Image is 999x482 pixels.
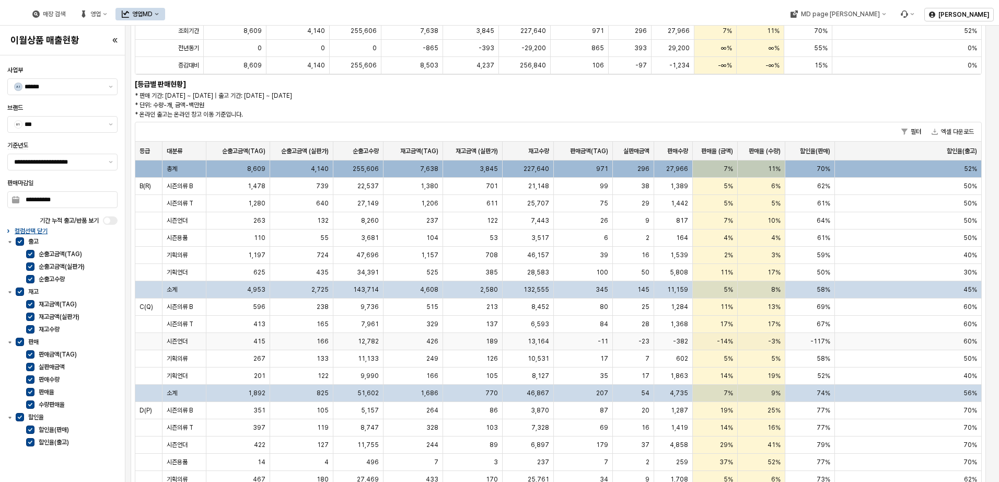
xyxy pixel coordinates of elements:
[253,268,265,277] span: 625
[140,303,153,311] span: C(Q)
[248,182,265,190] span: 1,478
[357,268,379,277] span: 34,391
[426,354,438,363] span: 249
[963,234,977,242] span: 50%
[74,8,113,20] button: 영업
[167,372,188,380] span: 기획언더
[420,165,438,173] span: 7,638
[894,8,920,20] div: Menu item 6
[635,61,647,70] span: -97
[645,354,649,363] span: 7
[39,350,77,359] span: 판매금액(TAG)
[817,285,830,294] span: 58%
[771,234,781,242] span: 4%
[356,251,379,259] span: 47,696
[243,27,262,35] span: 8,609
[361,320,379,328] span: 7,961
[426,372,438,380] span: 166
[167,389,177,397] span: 소계
[642,303,649,311] span: 25
[351,61,377,70] span: 255,606
[642,251,649,259] span: 16
[964,27,977,35] span: 52%
[358,337,379,346] span: 12,782
[963,182,977,190] span: 50%
[480,285,498,294] span: 2,580
[486,199,498,208] span: 611
[7,142,28,150] span: 기준년도
[964,165,977,173] span: 52%
[817,320,830,328] span: 67%
[600,354,608,363] span: 17
[667,285,688,294] span: 11,159
[817,216,830,225] span: 64%
[769,44,780,52] span: ∞%
[321,44,325,52] span: 0
[963,337,977,346] span: 60%
[897,125,925,138] button: 필터
[357,389,379,397] span: 51,602
[646,234,649,242] span: 2
[771,182,781,190] span: 6%
[771,285,781,294] span: 8%
[724,251,733,259] span: 2%
[253,354,265,363] span: 267
[254,372,265,380] span: 201
[400,147,438,155] span: 재고금액(TAG)
[358,354,379,363] span: 11,133
[671,303,688,311] span: 1,284
[600,320,608,328] span: 84
[817,165,830,173] span: 70%
[670,182,688,190] span: 1,389
[963,251,977,259] span: 40%
[26,8,72,20] div: 매장 검색
[167,354,188,363] span: 기획의류
[717,337,733,346] span: -14%
[90,10,101,18] div: 영업
[724,182,733,190] span: 5%
[771,199,781,208] span: 5%
[351,27,377,35] span: 255,606
[248,251,265,259] span: 1,197
[421,182,438,190] span: 1,380
[701,147,733,155] span: 판매율 (금액)
[317,389,329,397] span: 825
[479,44,494,52] span: -393
[718,61,732,70] span: -∞%
[947,147,977,155] span: 할인율(출고)
[765,61,780,70] span: -∞%
[7,179,33,187] span: 판매마감일
[178,61,199,70] span: 증감대비
[140,147,150,155] span: 등급
[720,372,733,380] span: 14%
[817,199,830,208] span: 61%
[40,217,99,224] span: 기간 누적 출고/반품 보기
[600,182,608,190] span: 99
[768,337,781,346] span: -3%
[486,303,498,311] span: 213
[307,61,325,70] span: 4,140
[28,288,39,296] span: 재고
[167,182,193,190] span: 시즌의류 B
[281,147,329,155] span: 순출고금액 (실판가)
[963,303,977,311] span: 60%
[39,313,79,321] span: 재고금액(실판가)
[132,10,153,18] div: 영업MD
[222,147,265,155] span: 순출고금액(TAG)
[15,227,48,235] p: 컬럼선택 닫기
[721,268,733,277] span: 11%
[167,303,193,311] span: 시즌의류 B
[167,285,177,294] span: 소계
[524,285,549,294] span: 132,555
[963,320,977,328] span: 60%
[39,325,60,334] span: 재고수량
[528,354,549,363] span: 10,531
[768,320,781,328] span: 17%
[353,165,379,173] span: 255,606
[784,8,892,20] div: MD page 이동
[604,234,608,242] span: 6
[724,165,733,173] span: 7%
[527,251,549,259] span: 46,157
[724,234,733,242] span: 4%
[600,199,608,208] span: 75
